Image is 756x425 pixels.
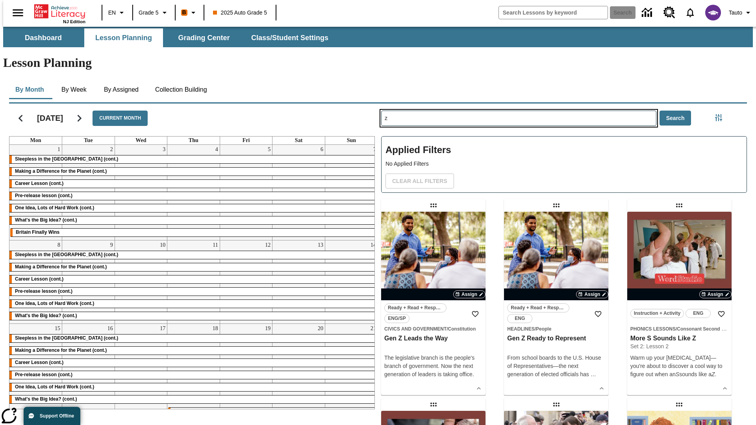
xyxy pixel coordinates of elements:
span: / [535,326,536,332]
button: ENG [686,309,711,318]
div: Sleepless in the Animal Kingdom (cont.) [9,334,378,342]
div: SubNavbar [3,27,753,47]
span: Cars of the Future? (cont.) [174,408,233,414]
button: Support Offline [24,407,80,425]
div: One Idea, Lots of Hard Work (cont.) [9,204,378,212]
td: September 2, 2025 [62,145,115,240]
button: Grading Center [165,28,243,47]
div: Draggable lesson: More S Sounds Like Z [673,199,686,212]
a: September 5, 2025 [266,145,272,154]
h3: Gen Z Ready to Represent [507,334,605,343]
a: Monday [29,137,43,144]
button: Open side menu [6,1,30,24]
div: Pre-release lesson (cont.) [9,192,378,200]
span: Class/Student Settings [251,33,328,42]
div: What's the Big Idea? (cont.) [9,395,378,403]
button: Show Details [719,382,731,394]
td: September 11, 2025 [167,240,220,323]
span: Pre-release lesson (cont.) [15,288,72,294]
button: Select a new avatar [700,2,726,23]
h1: Lesson Planning [3,55,753,70]
input: search field [499,6,608,19]
p: Warm up your [MEDICAL_DATA]—you're about to discover a cool way to figure out when an sounds like... [630,354,728,379]
div: Draggable lesson: Mixed Practice: S Sounds Like Z [427,398,440,411]
span: ENG/SP [388,314,406,323]
a: Wednesday [134,137,148,144]
em: S [676,371,679,377]
button: Class/Student Settings [245,28,335,47]
a: September 3, 2025 [161,145,167,154]
a: September 11, 2025 [211,240,219,250]
div: lesson details [627,212,732,395]
button: Ready + Read + Respond [384,303,447,312]
a: September 1, 2025 [56,145,62,154]
button: Show Details [596,382,608,394]
a: September 12, 2025 [263,240,272,250]
button: Add to Favorites [591,307,605,321]
div: Making a Difference for the Planet (cont.) [9,168,378,176]
button: By Month [9,80,50,99]
h2: Applied Filters [385,140,743,160]
a: September 4, 2025 [214,145,220,154]
span: What's the Big Idea? (cont.) [15,396,77,402]
a: September 10, 2025 [158,240,167,250]
span: ENG [693,309,703,318]
div: Sleepless in the Animal Kingdom (cont.) [9,155,378,163]
span: / [676,326,677,332]
div: Career Lesson (cont.) [9,359,378,367]
span: Consonant Second Sounds [677,326,739,332]
input: Search Lessons By Keyword [382,111,656,126]
button: ENG [507,314,532,323]
button: Language: EN, Select a language [105,6,130,20]
button: Collection Building [149,80,213,99]
span: Career Lesson (cont.) [15,360,63,365]
button: Assign Choose Dates [453,290,485,298]
td: September 13, 2025 [272,240,325,323]
td: September 10, 2025 [115,240,167,323]
button: ENG/SP [384,314,409,323]
h2: [DATE] [37,113,63,123]
span: Making a Difference for the Planet (cont.) [15,347,107,353]
span: Assign [708,291,723,298]
span: Tauto [729,9,742,17]
td: September 4, 2025 [167,145,220,240]
span: ENG [515,314,525,323]
a: September 13, 2025 [316,240,325,250]
a: Tuesday [82,137,94,144]
a: September 18, 2025 [211,324,220,333]
div: Making a Difference for the Planet (cont.) [9,263,378,271]
div: Draggable lesson: Gen Z Leads the Way [427,199,440,212]
button: Assign Choose Dates [576,290,608,298]
a: Notifications [680,2,700,23]
a: September 6, 2025 [319,145,325,154]
a: Resource Center, Will open in new tab [659,2,680,23]
span: Sleepless in the Animal Kingdom (cont.) [15,252,118,257]
span: Career Lesson (cont.) [15,276,63,282]
span: Making a Difference for the Planet (cont.) [15,168,107,174]
span: Civics and Government [384,326,447,332]
span: Topic: Civics and Government/Constitution [384,325,482,333]
span: Ready + Read + Respond [388,304,443,312]
button: Filters Side menu [711,110,726,126]
a: Data Center [637,2,659,24]
span: One Idea, Lots of Hard Work (cont.) [15,384,94,390]
button: Boost Class color is orange. Change class color [178,6,201,20]
a: September 16, 2025 [106,324,115,333]
span: People [536,326,551,332]
em: Z [712,371,715,377]
div: Career Lesson (cont.) [9,275,378,283]
a: Saturday [293,137,304,144]
button: Instruction + Activity [630,309,684,318]
span: NJ Edition [63,19,85,24]
img: avatar image [705,5,721,20]
button: Search [660,111,691,126]
button: Current Month [93,111,148,126]
div: Pre-release lesson (cont.) [9,371,378,379]
span: What's the Big Idea? (cont.) [15,313,77,318]
span: EN [108,9,116,17]
div: SubNavbar [3,28,335,47]
span: Lesson Planning [95,33,152,42]
a: September 20, 2025 [316,324,325,333]
span: One Idea, Lots of Hard Work (cont.) [15,205,94,211]
div: Career Lesson (cont.) [9,180,378,188]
